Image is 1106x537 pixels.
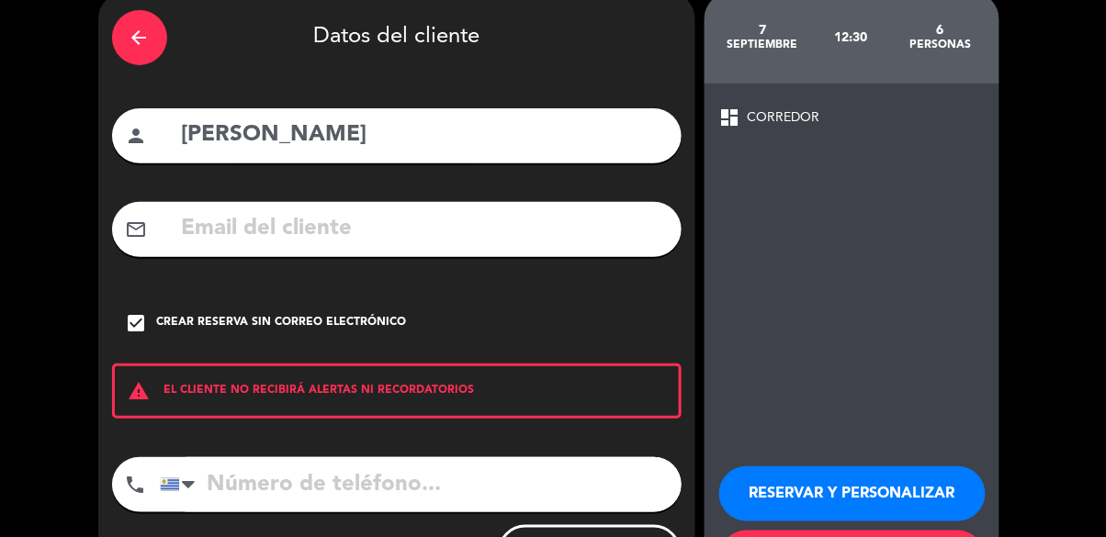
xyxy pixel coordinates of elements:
[896,38,985,52] div: personas
[719,466,986,521] button: RESERVAR Y PERSONALIZAR
[157,314,407,332] div: Crear reserva sin correo electrónico
[126,125,148,147] i: person
[748,107,820,129] span: CORREDOR
[180,117,668,154] input: Nombre del cliente
[718,38,807,52] div: septiembre
[807,6,896,70] div: 12:30
[896,23,985,38] div: 6
[125,474,147,496] i: phone
[129,27,151,49] i: arrow_back
[161,458,203,511] div: Uruguay: +598
[160,457,682,512] input: Número de teléfono...
[115,380,164,402] i: warning
[719,106,741,129] span: dashboard
[112,364,682,419] div: EL CLIENTE NO RECIBIRÁ ALERTAS NI RECORDATORIOS
[180,210,668,248] input: Email del cliente
[126,312,148,334] i: check_box
[126,218,148,241] i: mail_outline
[112,6,682,70] div: Datos del cliente
[718,23,807,38] div: 7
